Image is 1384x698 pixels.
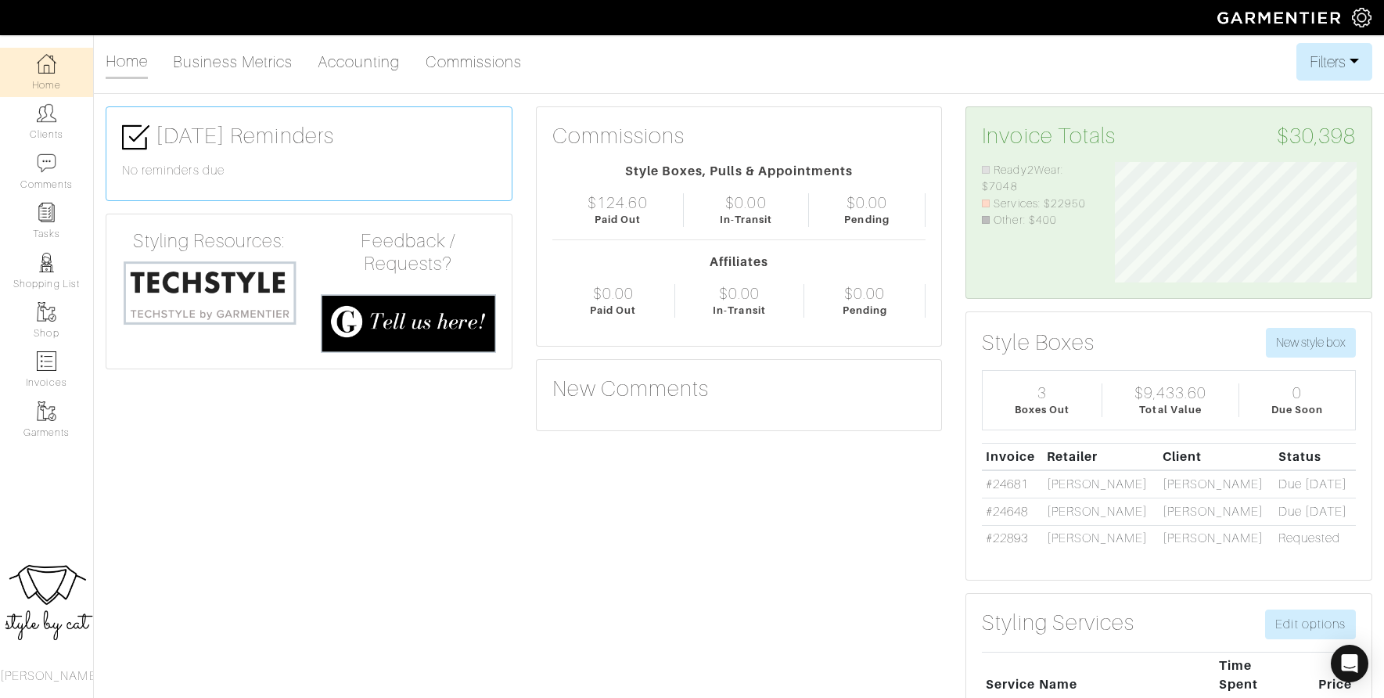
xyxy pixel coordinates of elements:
[321,230,496,275] h4: Feedback / Requests?
[1037,383,1047,402] div: 3
[1043,498,1159,525] td: [PERSON_NAME]
[1352,8,1371,27] img: gear-icon-white-bd11855cb880d31180b6d7d6211b90ccbf57a29d726f0c71d8c61bd08dd39cc2.png
[1274,470,1356,498] td: Due [DATE]
[595,212,641,227] div: Paid Out
[122,259,297,326] img: techstyle-93310999766a10050dc78ceb7f971a75838126fd19372ce40ba20cdf6a89b94b.png
[986,505,1028,519] a: #24648
[1277,123,1356,149] span: $30,398
[1139,402,1202,417] div: Total Value
[725,193,766,212] div: $0.00
[552,376,926,402] h3: New Comments
[982,162,1091,196] li: Ready2Wear: $7048
[1271,402,1323,417] div: Due Soon
[1274,443,1356,470] th: Status
[590,303,636,318] div: Paid Out
[713,303,766,318] div: In-Transit
[173,46,293,77] a: Business Metrics
[552,162,926,181] div: Style Boxes, Pulls & Appointments
[1134,383,1206,402] div: $9,433.60
[593,284,634,303] div: $0.00
[37,54,56,74] img: dashboard-icon-dbcd8f5a0b271acd01030246c82b418ddd0df26cd7fceb0bd07c9910d44c42f6.png
[1159,498,1274,525] td: [PERSON_NAME]
[986,531,1028,545] a: #22893
[552,253,926,272] div: Affiliates
[37,351,56,371] img: orders-icon-0abe47150d42831381b5fb84f609e132dff9fe21cb692f30cb5eec754e2cba89.png
[1043,470,1159,498] td: [PERSON_NAME]
[982,123,1356,149] h3: Invoice Totals
[1274,498,1356,525] td: Due [DATE]
[106,45,148,79] a: Home
[1331,645,1368,682] div: Open Intercom Messenger
[37,401,56,421] img: garments-icon-b7da505a4dc4fd61783c78ac3ca0ef83fa9d6f193b1c9dc38574b1d14d53ca28.png
[37,302,56,322] img: garments-icon-b7da505a4dc4fd61783c78ac3ca0ef83fa9d6f193b1c9dc38574b1d14d53ca28.png
[37,153,56,173] img: comment-icon-a0a6a9ef722e966f86d9cbdc48e553b5cf19dbc54f86b18d962a5391bc8f6eb6.png
[982,212,1091,229] li: Other: $400
[844,284,885,303] div: $0.00
[843,303,887,318] div: Pending
[719,284,760,303] div: $0.00
[1274,525,1356,552] td: Requested
[426,46,523,77] a: Commissions
[1159,525,1274,552] td: [PERSON_NAME]
[37,253,56,272] img: stylists-icon-eb353228a002819b7ec25b43dbf5f0378dd9e0616d9560372ff212230b889e62.png
[1266,328,1356,358] button: New style box
[847,193,887,212] div: $0.00
[1159,470,1274,498] td: [PERSON_NAME]
[122,124,149,151] img: check-box-icon-36a4915ff3ba2bd8f6e4f29bc755bb66becd62c870f447fc0dd1365fcfddab58.png
[844,212,889,227] div: Pending
[1159,443,1274,470] th: Client
[122,164,496,178] h6: No reminders due
[720,212,773,227] div: In-Transit
[321,294,496,353] img: feedback_requests-3821251ac2bd56c73c230f3229a5b25d6eb027adea667894f41107c140538ee0.png
[37,203,56,222] img: reminder-icon-8004d30b9f0a5d33ae49ab947aed9ed385cf756f9e5892f1edd6e32f2345188e.png
[318,46,401,77] a: Accounting
[1296,43,1372,81] button: Filters
[37,103,56,123] img: clients-icon-6bae9207a08558b7cb47a8932f037763ab4055f8c8b6bfacd5dc20c3e0201464.png
[1043,525,1159,552] td: [PERSON_NAME]
[982,610,1134,636] h3: Styling Services
[122,230,297,253] h4: Styling Resources:
[122,123,496,151] h3: [DATE] Reminders
[1015,402,1069,417] div: Boxes Out
[982,196,1091,213] li: Services: $22950
[1292,383,1302,402] div: 0
[986,477,1028,491] a: #24681
[588,193,647,212] div: $124.60
[982,329,1095,356] h3: Style Boxes
[1265,610,1356,639] a: Edit options
[552,123,685,149] h3: Commissions
[982,443,1043,470] th: Invoice
[1210,4,1352,31] img: garmentier-logo-header-white-b43fb05a5012e4ada735d5af1a66efaba907eab6374d6393d1fbf88cb4ef424d.png
[1043,443,1159,470] th: Retailer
